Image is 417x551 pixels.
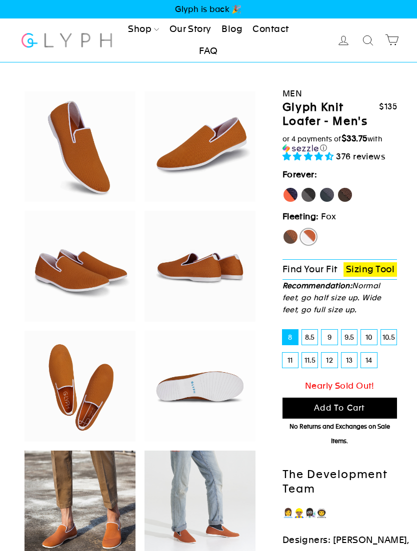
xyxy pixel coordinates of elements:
[379,102,397,111] span: $135
[144,331,255,442] img: Fox
[120,18,297,62] ul: Primary
[144,211,255,322] img: Fox
[282,264,337,274] span: Find Your Fit
[248,18,292,40] a: Contact
[282,187,298,203] label: [PERSON_NAME]
[341,353,357,368] label: 13
[343,262,397,277] a: Sizing Tool
[282,144,318,153] img: Sezzle
[341,330,357,345] label: 9.5
[321,353,337,368] label: 12
[302,330,317,345] label: 8.5
[361,330,376,345] label: 10
[282,398,397,419] button: Add to cart
[282,229,298,245] label: Hawk
[144,91,255,202] img: Fox
[165,18,215,40] a: Our Story
[361,353,376,368] label: 14
[300,187,316,203] label: Panther
[195,40,221,62] a: FAQ
[282,353,298,368] label: 11
[282,211,319,221] strong: Fleeting:
[336,151,385,161] span: 376 reviews
[319,187,335,203] label: Rhino
[24,91,135,202] img: Fox
[217,18,246,40] a: Blog
[282,280,397,316] p: Normal feet, go half size up. Wide feet, go full size up.
[282,151,336,161] span: 4.73 stars
[24,211,135,322] img: Fox
[24,331,135,442] img: Fox
[282,506,397,521] p: 👩‍💼👷🏽‍♂️👩🏿‍🔬👨‍🚀
[381,330,396,345] label: 10.5
[282,281,352,290] strong: Recommendation:
[124,18,163,40] a: Shop
[282,468,397,496] h2: The Development Team
[282,134,397,153] div: or 4 payments of$33.75withSezzle Click to learn more about Sezzle
[282,87,397,100] div: Men
[282,379,397,393] div: Nearly Sold Out!
[300,229,316,245] label: Fox
[20,27,113,53] img: Glyph
[341,133,367,143] span: $33.75
[321,330,337,345] label: 9
[337,187,353,203] label: Mustang
[282,169,317,179] strong: Forever:
[289,423,390,445] span: No Returns and Exchanges on Sale Items.
[302,353,317,368] label: 11.5
[282,100,379,129] h1: Glyph Knit Loafer - Men's
[314,403,365,413] span: Add to cart
[321,211,336,221] span: Fox
[282,330,298,345] label: 8
[282,134,397,153] div: or 4 payments of with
